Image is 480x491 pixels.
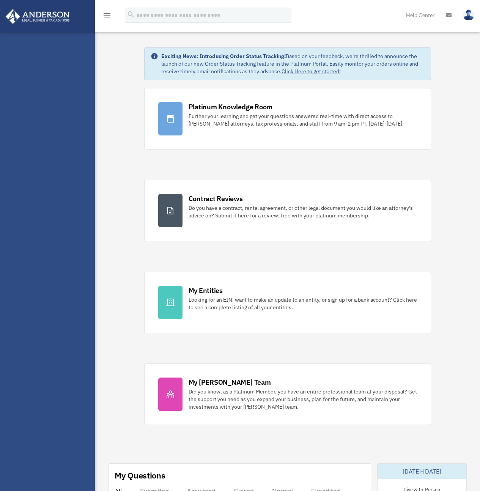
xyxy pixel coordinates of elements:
[378,464,466,479] div: [DATE]-[DATE]
[161,52,425,75] div: Based on your feedback, we're thrilled to announce the launch of our new Order Status Tracking fe...
[144,88,431,150] a: Platinum Knowledge Room Further your learning and get your questions answered real-time with dire...
[127,10,135,19] i: search
[189,194,243,203] div: Contract Reviews
[3,9,72,24] img: Anderson Advisors Platinum Portal
[144,364,431,425] a: My [PERSON_NAME] Team Did you know, as a Platinum Member, you have an entire professional team at...
[189,286,223,295] div: My Entities
[144,272,431,333] a: My Entities Looking for an EIN, want to make an update to an entity, or sign up for a bank accoun...
[144,180,431,241] a: Contract Reviews Do you have a contract, rental agreement, or other legal document you would like...
[189,102,273,112] div: Platinum Knowledge Room
[102,11,112,20] i: menu
[115,470,165,481] div: My Questions
[189,112,417,127] div: Further your learning and get your questions answered real-time with direct access to [PERSON_NAM...
[189,296,417,311] div: Looking for an EIN, want to make an update to an entity, or sign up for a bank account? Click her...
[463,9,474,20] img: User Pic
[102,13,112,20] a: menu
[189,204,417,219] div: Do you have a contract, rental agreement, or other legal document you would like an attorney's ad...
[282,68,341,75] a: Click Here to get started!
[189,378,271,387] div: My [PERSON_NAME] Team
[189,388,417,411] div: Did you know, as a Platinum Member, you have an entire professional team at your disposal? Get th...
[161,53,286,60] strong: Exciting News: Introducing Order Status Tracking!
